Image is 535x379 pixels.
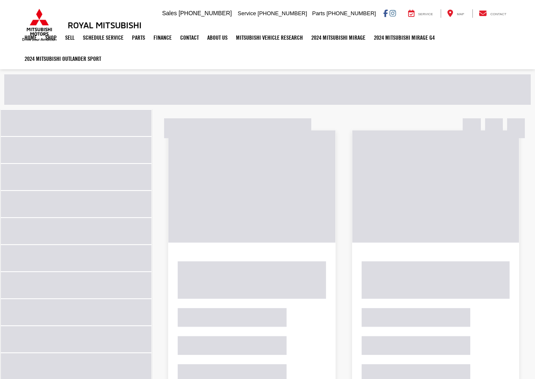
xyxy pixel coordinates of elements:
span: Parts [312,10,325,16]
a: 2024 Mitsubishi Mirage [307,27,370,48]
a: Parts: Opens in a new tab [128,27,149,48]
img: Mitsubishi [20,8,58,41]
span: Service [418,12,433,16]
span: [PHONE_NUMBER] [258,10,307,16]
span: Contact [490,12,506,16]
a: Map [441,9,470,18]
a: 2024 Mitsubishi Mirage G4 [370,27,439,48]
a: Instagram: Click to visit our Instagram page [390,10,396,16]
a: About Us [203,27,232,48]
a: Contact [472,9,513,18]
a: Shop [41,27,61,48]
h3: Royal Mitsubishi [68,20,142,30]
span: Sales [162,10,177,16]
a: Mitsubishi Vehicle Research [232,27,307,48]
a: Contact [176,27,203,48]
a: Finance [149,27,176,48]
span: Service [238,10,256,16]
span: Map [457,12,464,16]
span: [PHONE_NUMBER] [326,10,376,16]
span: [PHONE_NUMBER] [178,10,232,16]
a: Sell [61,27,79,48]
a: Schedule Service: Opens in a new tab [79,27,128,48]
a: Service [402,9,439,18]
a: 2024 Mitsubishi Outlander SPORT [20,48,105,69]
a: Home [20,27,41,48]
a: Facebook: Click to visit our Facebook page [383,10,388,16]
